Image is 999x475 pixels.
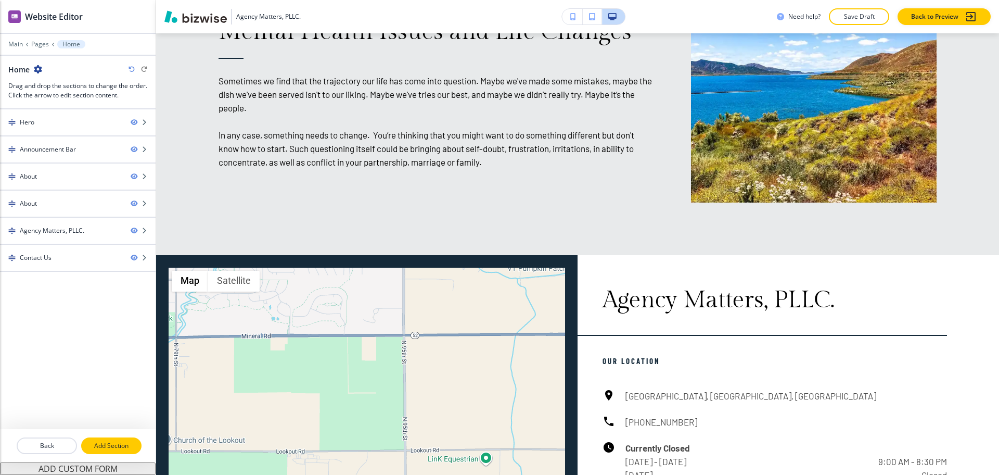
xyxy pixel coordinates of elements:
[8,119,16,126] img: Drag
[8,41,23,48] button: Main
[164,9,301,24] button: Agency Matters, PLLC.
[8,173,16,180] img: Drag
[8,254,16,261] img: Drag
[8,200,16,207] img: Drag
[20,172,37,181] div: About
[20,145,76,154] div: Announcement Bar
[219,74,654,115] p: Sometimes we find that the trajectory our life has come into question. Maybe we've made some mist...
[8,146,16,153] img: Drag
[625,415,697,429] h6: [PHONE_NUMBER]
[603,286,947,314] p: Agency Matters, PLLC.
[625,389,876,403] h6: [GEOGRAPHIC_DATA], [GEOGRAPHIC_DATA], [GEOGRAPHIC_DATA]
[20,118,34,127] div: Hero
[17,438,77,454] button: Back
[911,12,958,21] p: Back to Preview
[878,455,947,468] h6: 9:00 AM - 8:30 PM
[81,438,142,454] button: Add Section
[20,253,52,262] div: Contact Us
[208,271,260,292] button: Show satellite imagery
[8,10,21,23] img: editor icon
[31,41,49,48] button: Pages
[898,8,991,25] button: Back to Preview
[25,10,83,23] h2: Website Editor
[62,41,80,48] p: Home
[603,415,697,429] a: [PHONE_NUMBER]
[691,18,937,203] img: 132e428f5374e606be966581ceebb92f.webp
[625,441,947,455] h6: Currently Closed
[603,355,947,367] p: Our Location
[788,12,821,21] h3: Need help?
[842,12,876,21] p: Save Draft
[8,227,16,234] img: Drag
[8,64,30,75] h2: Home
[236,12,301,21] h3: Agency Matters, PLLC.
[172,271,208,292] button: Show street map
[625,455,686,468] h6: [DATE] - [DATE]
[20,199,37,208] div: About
[603,389,876,403] a: [GEOGRAPHIC_DATA], [GEOGRAPHIC_DATA], [GEOGRAPHIC_DATA]
[20,226,84,235] div: Agency Matters, PLLC.
[82,441,140,451] p: Add Section
[829,8,889,25] button: Save Draft
[18,441,76,451] p: Back
[8,81,147,100] h3: Drag and drop the sections to change the order. Click the arrow to edit section content.
[164,10,227,23] img: Bizwise Logo
[57,40,85,48] button: Home
[219,128,654,169] p: In any case, something needs to change. You’re thinking that you might want to do something diffe...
